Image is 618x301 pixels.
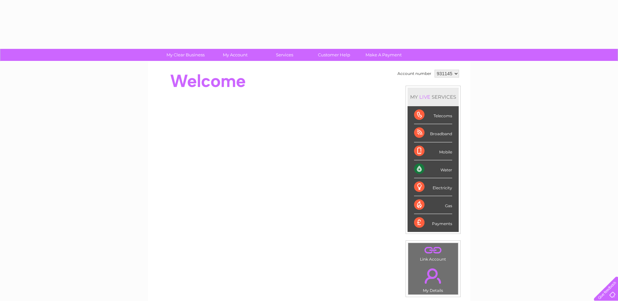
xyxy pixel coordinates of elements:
[418,94,432,100] div: LIVE
[414,214,452,232] div: Payments
[208,49,262,61] a: My Account
[410,245,456,256] a: .
[159,49,212,61] a: My Clear Business
[410,265,456,287] a: .
[414,106,452,124] div: Telecoms
[414,178,452,196] div: Electricity
[396,68,433,79] td: Account number
[307,49,361,61] a: Customer Help
[408,88,459,106] div: MY SERVICES
[258,49,311,61] a: Services
[357,49,410,61] a: Make A Payment
[414,196,452,214] div: Gas
[408,243,458,263] td: Link Account
[414,124,452,142] div: Broadband
[414,160,452,178] div: Water
[414,142,452,160] div: Mobile
[408,263,458,295] td: My Details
